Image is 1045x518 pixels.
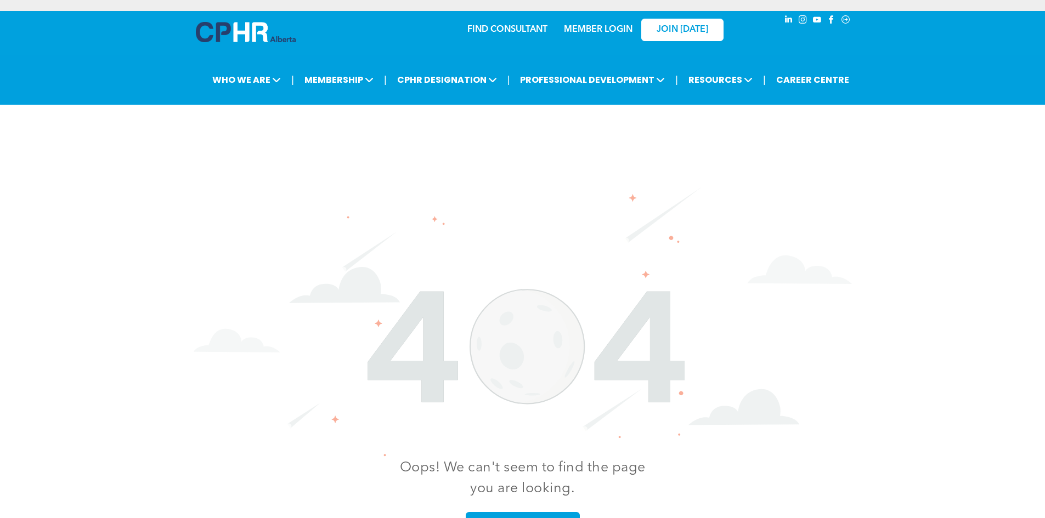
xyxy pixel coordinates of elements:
[763,69,766,91] li: |
[194,187,852,457] img: The number 404 is surrounded by clouds and stars on a white background.
[400,461,646,496] span: Oops! We can't seem to find the page you are looking.
[394,70,500,90] span: CPHR DESIGNATION
[291,69,294,91] li: |
[209,70,284,90] span: WHO WE ARE
[675,69,678,91] li: |
[826,14,838,29] a: facebook
[507,69,510,91] li: |
[641,19,724,41] a: JOIN [DATE]
[467,25,547,34] a: FIND CONSULTANT
[783,14,795,29] a: linkedin
[384,69,387,91] li: |
[517,70,668,90] span: PROFESSIONAL DEVELOPMENT
[797,14,809,29] a: instagram
[301,70,377,90] span: MEMBERSHIP
[840,14,852,29] a: Social network
[564,25,632,34] a: MEMBER LOGIN
[811,14,823,29] a: youtube
[657,25,708,35] span: JOIN [DATE]
[773,70,852,90] a: CAREER CENTRE
[196,22,296,42] img: A blue and white logo for cp alberta
[685,70,756,90] span: RESOURCES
